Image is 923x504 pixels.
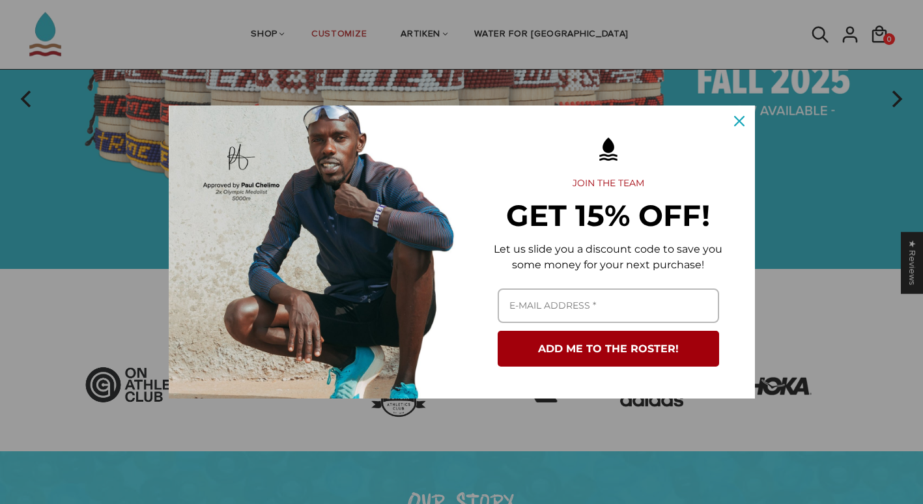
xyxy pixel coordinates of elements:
[498,331,719,367] button: ADD ME TO THE ROSTER!
[498,288,719,323] input: Email field
[506,197,710,233] strong: GET 15% OFF!
[483,178,734,189] h2: JOIN THE TEAM
[734,116,745,126] svg: close icon
[724,105,755,137] button: Close
[483,242,734,273] p: Let us slide you a discount code to save you some money for your next purchase!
